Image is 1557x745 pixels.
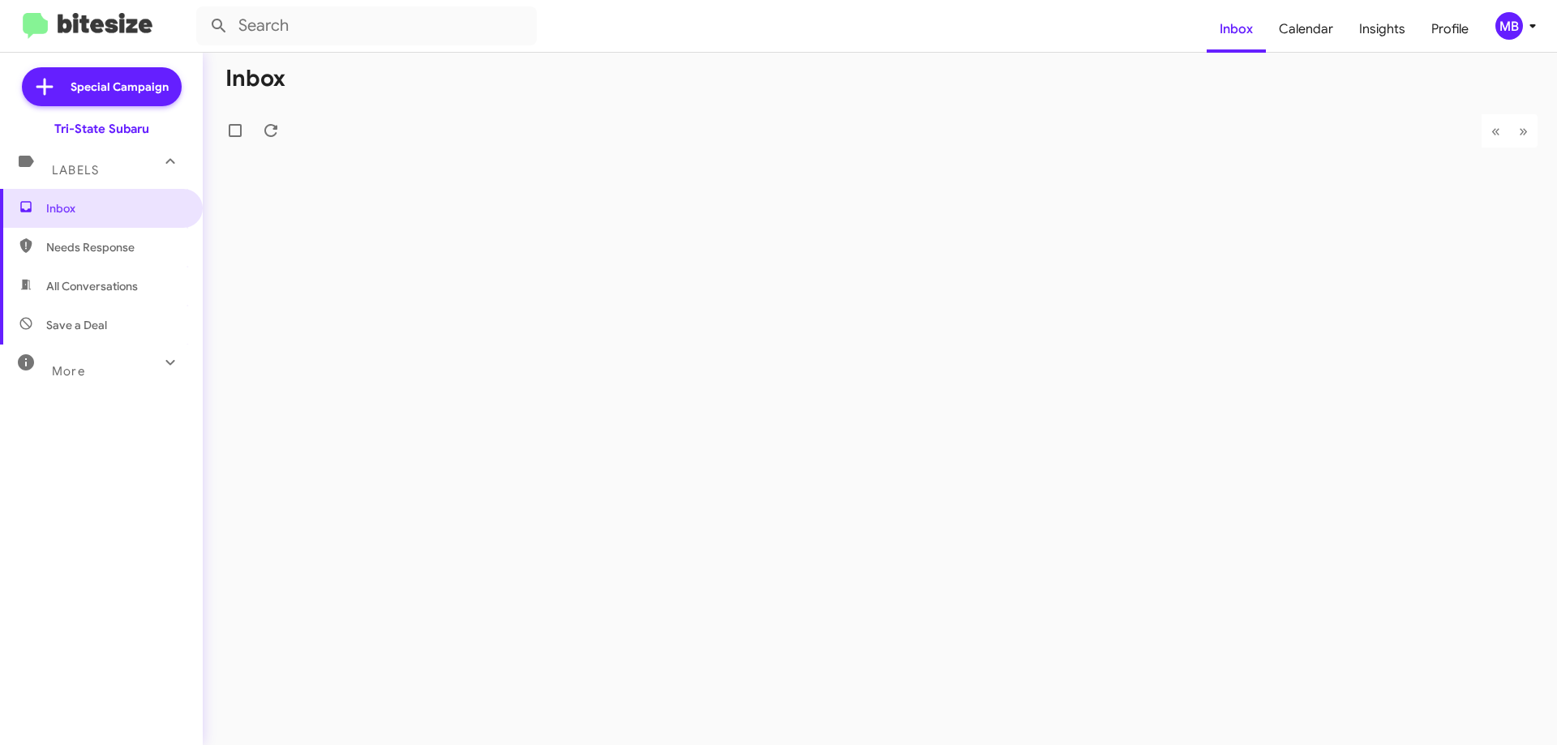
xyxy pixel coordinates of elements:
span: More [52,364,85,379]
span: Inbox [46,200,184,216]
nav: Page navigation example [1482,114,1538,148]
a: Inbox [1207,6,1266,53]
div: MB [1495,12,1523,40]
span: Save a Deal [46,317,107,333]
span: Needs Response [46,239,184,255]
span: » [1519,121,1528,141]
a: Profile [1418,6,1482,53]
a: Insights [1346,6,1418,53]
span: « [1491,121,1500,141]
span: Special Campaign [71,79,169,95]
h1: Inbox [225,66,285,92]
div: Tri-State Subaru [54,121,149,137]
button: Previous [1482,114,1510,148]
span: All Conversations [46,278,138,294]
a: Special Campaign [22,67,182,106]
input: Search [196,6,537,45]
span: Labels [52,163,99,178]
button: Next [1509,114,1538,148]
button: MB [1482,12,1539,40]
a: Calendar [1266,6,1346,53]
